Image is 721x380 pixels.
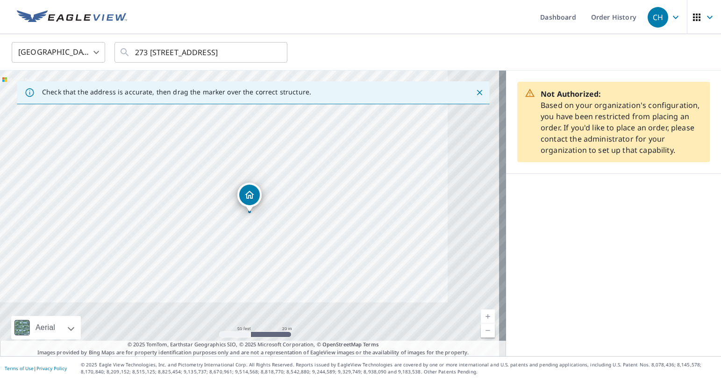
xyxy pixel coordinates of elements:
[11,316,81,339] div: Aerial
[17,10,127,24] img: EV Logo
[36,365,67,372] a: Privacy Policy
[541,88,702,156] p: Based on your organization's configuration, you have been restricted from placing an order. If yo...
[42,88,311,96] p: Check that the address is accurate, then drag the marker over the correct structure.
[12,39,105,65] div: [GEOGRAPHIC_DATA]
[135,39,268,65] input: Search by address or latitude-longitude
[322,341,362,348] a: OpenStreetMap
[81,361,716,375] p: © 2025 Eagle View Technologies, Inc. and Pictometry International Corp. All Rights Reserved. Repo...
[33,316,58,339] div: Aerial
[473,86,485,99] button: Close
[648,7,668,28] div: CH
[481,323,495,337] a: Current Level 19, Zoom Out
[5,366,67,371] p: |
[541,89,601,99] strong: Not Authorized:
[237,183,262,212] div: Dropped pin, building 1, Residential property, 273 1/2 W Hanover Cir Grand Junction, CO 81503
[363,341,378,348] a: Terms
[481,309,495,323] a: Current Level 19, Zoom In
[128,341,378,349] span: © 2025 TomTom, Earthstar Geographics SIO, © 2025 Microsoft Corporation, ©
[5,365,34,372] a: Terms of Use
